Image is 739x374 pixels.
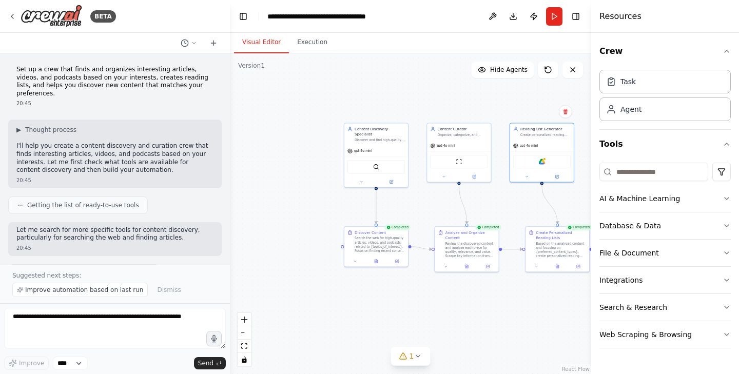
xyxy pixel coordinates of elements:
[520,126,571,131] div: Reading List Generator
[355,138,405,142] div: Discover and find high-quality articles, videos, and podcasts about {topics_of_interest} from acr...
[445,230,496,240] div: Analyze and Organize Content
[599,66,731,129] div: Crew
[502,247,522,252] g: Edge from ce657a89-22d4-48a1-ba6a-9d590e36fca5 to 39fd1ae7-0d93-4552-aa3d-d38f356ba3c2
[559,105,572,118] button: Delete node
[438,126,488,131] div: Content Curator
[547,263,569,269] button: View output
[374,185,379,223] g: Edge from 4f6178d8-de14-40eb-9148-29d83eacd2b6 to d4dcceab-285f-4b1a-99b7-92d8f0b17756
[445,241,496,258] div: Review the discovered content and analyze each piece for quality, relevance, and value. Scrape ke...
[344,123,409,187] div: Content Discovery SpecialistDiscover and find high-quality articles, videos, and podcasts about {...
[377,179,406,185] button: Open in side panel
[456,159,462,165] img: ScrapeWebsiteTool
[539,185,560,223] g: Edge from d29a4a05-c869-45ef-909b-145bebfcc3b4 to 39fd1ae7-0d93-4552-aa3d-d38f356ba3c2
[599,212,731,239] button: Database & Data
[238,313,251,326] button: zoom in
[434,226,499,272] div: CompletedAnalyze and Organize ContentReview the discovered content and analyze each piece for qua...
[16,100,213,107] div: 20:45
[12,271,218,280] p: Suggested next steps:
[206,331,222,346] button: Click to speak your automation idea
[19,359,44,367] span: Improve
[599,329,692,340] div: Web Scraping & Browsing
[267,11,366,22] nav: breadcrumb
[238,313,251,366] div: React Flow controls
[599,294,731,321] button: Search & Research
[21,5,82,28] img: Logo
[388,258,406,264] button: Open in side panel
[490,66,528,74] span: Hide Agents
[90,10,116,23] div: BETA
[412,244,432,252] g: Edge from d4dcceab-285f-4b1a-99b7-92d8f0b17756 to ce657a89-22d4-48a1-ba6a-9d590e36fca5
[599,185,731,212] button: AI & Machine Learning
[520,144,538,148] span: gpt-4o-mini
[410,351,414,361] span: 1
[373,164,379,170] img: SerperDevTool
[599,302,667,312] div: Search & Research
[599,248,659,258] div: File & Document
[16,142,213,174] p: I'll help you create a content discovery and curation crew that finds interesting articles, video...
[562,366,590,372] a: React Flow attribution
[157,286,181,294] span: Dismiss
[599,221,661,231] div: Database & Data
[520,133,571,137] div: Create personalized reading lists and content recommendations based on {topics_of_interest} and {...
[479,263,497,269] button: Open in side panel
[365,258,387,264] button: View output
[599,321,731,348] button: Web Scraping & Browsing
[238,62,265,70] div: Version 1
[456,263,478,269] button: View output
[238,353,251,366] button: toggle interactivity
[542,173,572,180] button: Open in side panel
[344,226,409,267] div: CompletedDiscover ContentSearch the web for high-quality articles, videos, and podcasts related t...
[570,263,588,269] button: Open in side panel
[16,226,213,242] p: Let me search for more specific tools for content discovery, particularly for searching the web a...
[27,201,139,209] span: Getting the list of ready-to-use tools
[355,236,405,252] div: Search the web for high-quality articles, videos, and podcasts related to {topics_of_interest}. F...
[177,37,201,49] button: Switch to previous chat
[152,283,186,297] button: Dismiss
[16,176,213,184] div: 20:45
[620,76,636,87] div: Task
[354,149,372,153] span: gpt-4o-mini
[569,9,583,24] button: Hide right sidebar
[599,275,643,285] div: Integrations
[536,241,586,258] div: Based on the analyzed content and focusing on {preferred_content_types}, create personalized read...
[384,224,411,230] div: Completed
[566,224,592,230] div: Completed
[437,144,455,148] span: gpt-4o-mini
[426,123,491,182] div: Content CuratorOrganize, categorize, and evaluate discovered content about {topics_of_interest}, ...
[234,32,289,53] button: Visual Editor
[599,10,641,23] h4: Resources
[620,104,641,114] div: Agent
[391,347,431,366] button: 1
[355,230,386,235] div: Discover Content
[599,193,680,204] div: AI & Machine Learning
[599,37,731,66] button: Crew
[510,123,574,182] div: Reading List GeneratorCreate personalized reading lists and content recommendations based on {top...
[536,230,586,240] div: Create Personalized Reading Lists
[456,185,469,223] g: Edge from 75afbba5-56e7-4cd1-a173-468145c6d1be to ce657a89-22d4-48a1-ba6a-9d590e36fca5
[205,37,222,49] button: Start a new chat
[355,126,405,136] div: Content Discovery Specialist
[16,66,213,97] p: Set up a crew that finds and organizes interesting articles, videos, and podcasts based on your i...
[16,126,76,134] button: ▶Thought process
[459,173,489,180] button: Open in side panel
[599,159,731,357] div: Tools
[25,286,143,294] span: Improve automation based on last run
[194,357,226,369] button: Send
[16,126,21,134] span: ▶
[599,267,731,293] button: Integrations
[539,159,545,165] img: Google Drive
[238,326,251,340] button: zoom out
[472,62,534,78] button: Hide Agents
[438,133,488,137] div: Organize, categorize, and evaluate discovered content about {topics_of_interest}, creating struct...
[25,126,76,134] span: Thought process
[475,224,501,230] div: Completed
[599,130,731,159] button: Tools
[4,357,49,370] button: Improve
[289,32,336,53] button: Execution
[198,359,213,367] span: Send
[238,340,251,353] button: fit view
[525,226,590,272] div: CompletedCreate Personalized Reading ListsBased on the analyzed content and focusing on {preferre...
[12,283,148,297] button: Improve automation based on last run
[16,244,213,252] div: 20:45
[236,9,250,24] button: Hide left sidebar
